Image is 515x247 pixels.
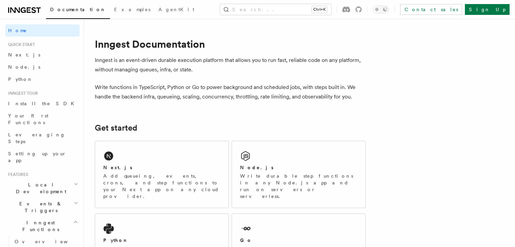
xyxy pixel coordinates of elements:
span: Leveraging Steps [8,132,65,144]
span: Setting up your app [8,151,66,163]
span: Install the SDK [8,101,78,106]
span: Events & Triggers [5,200,74,214]
a: Setting up your app [5,148,80,166]
a: Your first Functions [5,110,80,129]
a: Home [5,24,80,37]
a: Get started [95,123,137,133]
button: Inngest Functions [5,217,80,235]
span: Inngest tour [5,91,38,96]
kbd: Ctrl+K [312,6,327,13]
span: AgentKit [158,7,194,12]
a: Node.jsWrite durable step functions in any Node.js app and run on servers or serverless. [232,141,366,208]
a: Python [5,73,80,85]
a: Install the SDK [5,97,80,110]
h2: Python [103,237,128,244]
a: Contact sales [400,4,462,15]
p: Inngest is an event-driven durable execution platform that allows you to run fast, reliable code ... [95,55,366,74]
a: Node.js [5,61,80,73]
button: Local Development [5,179,80,198]
span: Examples [114,7,150,12]
h2: Next.js [103,164,132,171]
span: Quick start [5,42,35,47]
a: Sign Up [465,4,510,15]
a: Examples [110,2,154,18]
h2: Go [240,237,252,244]
a: Next.jsAdd queueing, events, crons, and step functions to your Next app on any cloud provider. [95,141,229,208]
span: Features [5,172,28,177]
span: Your first Functions [8,113,48,125]
span: Python [8,76,33,82]
button: Toggle dark mode [373,5,389,14]
button: Events & Triggers [5,198,80,217]
span: Documentation [50,7,106,12]
a: Leveraging Steps [5,129,80,148]
span: Inngest Functions [5,219,73,233]
a: Documentation [46,2,110,19]
span: Overview [15,239,84,244]
a: Next.js [5,49,80,61]
span: Next.js [8,52,40,58]
p: Add queueing, events, crons, and step functions to your Next app on any cloud provider. [103,173,220,200]
h1: Inngest Documentation [95,38,366,50]
span: Local Development [5,181,74,195]
span: Home [8,27,27,34]
span: Node.js [8,64,40,70]
button: Search...Ctrl+K [220,4,331,15]
a: AgentKit [154,2,198,18]
p: Write functions in TypeScript, Python or Go to power background and scheduled jobs, with steps bu... [95,83,366,102]
h2: Node.js [240,164,274,171]
p: Write durable step functions in any Node.js app and run on servers or serverless. [240,173,357,200]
